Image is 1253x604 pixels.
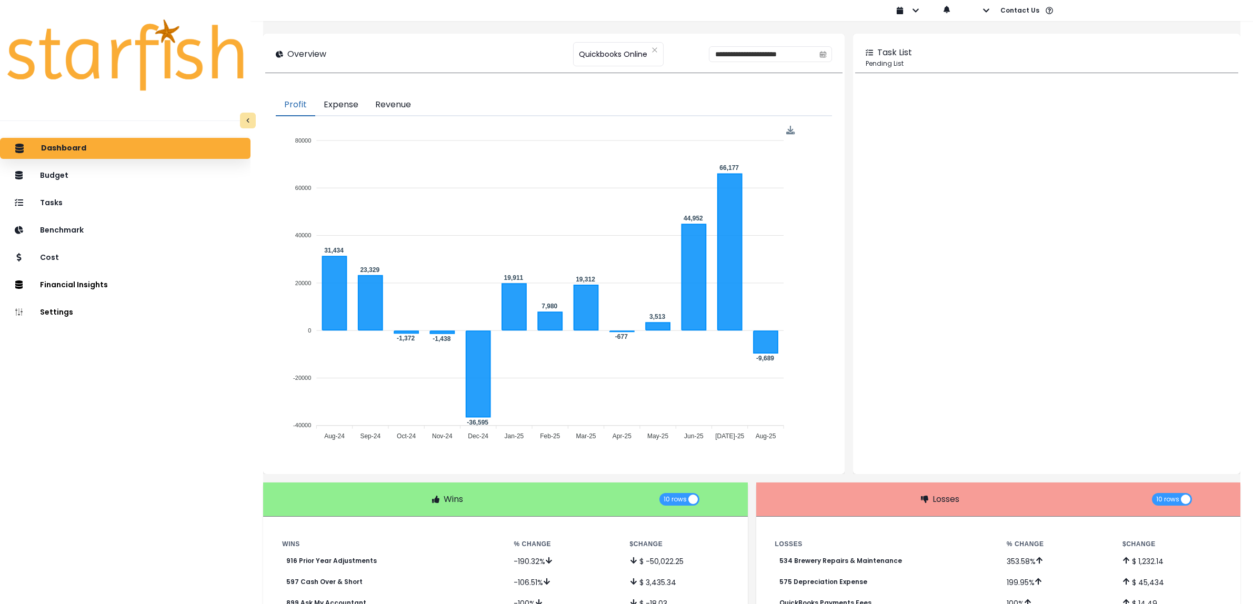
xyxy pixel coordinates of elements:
span: 10 rows [1156,493,1179,506]
tspan: 20000 [295,280,312,286]
td: $ 45,434 [1114,571,1230,592]
th: % Change [505,538,621,550]
p: 534 Brewery Repairs & Maintenance [779,557,902,565]
td: -106.51 % [505,571,621,592]
tspan: Jan-25 [505,432,524,440]
button: Expense [315,94,367,116]
p: Cost [40,253,59,262]
p: Tasks [40,198,63,207]
tspan: Aug-24 [324,432,345,440]
tspan: 80000 [295,137,312,144]
span: Quickbooks Online [579,43,647,65]
tspan: Nov-24 [432,432,453,440]
p: Dashboard [41,144,86,153]
td: $ -50,022.25 [622,550,737,571]
p: Wins [444,493,463,506]
div: Menu [786,126,795,135]
tspan: Feb-25 [540,432,560,440]
span: 10 rows [664,493,687,506]
tspan: May-25 [648,432,669,440]
p: Losses [933,493,959,506]
button: Clear [651,45,658,55]
tspan: 60000 [295,185,312,191]
tspan: -20000 [293,375,311,381]
p: Overview [287,48,326,61]
p: Budget [40,171,68,180]
tspan: Jun-25 [685,432,704,440]
tspan: Mar-25 [576,432,596,440]
td: 353.58 % [998,550,1114,571]
tspan: [DATE]-25 [716,432,745,440]
tspan: 40000 [295,232,312,238]
td: 199.95 % [998,571,1114,592]
p: 916 Prior Year Adjustments [286,557,377,565]
tspan: -40000 [293,422,311,429]
button: Profit [276,94,315,116]
img: Download Profit [786,126,795,135]
tspan: Dec-24 [468,432,489,440]
th: Wins [274,538,505,550]
button: Revenue [367,94,419,116]
p: 575 Depreciation Expense [779,578,867,586]
p: Pending List [866,59,1228,68]
tspan: Sep-24 [360,432,381,440]
td: -190.32 % [505,550,621,571]
p: Benchmark [40,226,84,235]
tspan: Apr-25 [613,432,631,440]
tspan: Aug-25 [756,432,776,440]
tspan: 0 [308,327,311,334]
th: $ Change [1114,538,1230,550]
svg: close [651,47,658,53]
td: $ 1,232.14 [1114,550,1230,571]
th: Losses [767,538,998,550]
svg: calendar [819,51,827,58]
tspan: Oct-24 [397,432,416,440]
th: % Change [998,538,1114,550]
p: Task List [877,46,912,59]
p: 597 Cash Over & Short [286,578,363,586]
th: $ Change [622,538,737,550]
td: $ 3,435.34 [622,571,737,592]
